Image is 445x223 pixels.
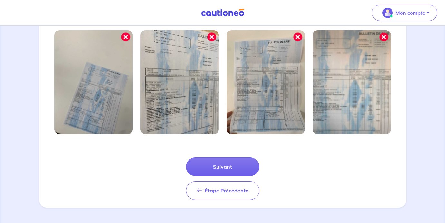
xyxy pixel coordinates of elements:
button: Étape Précédente [186,181,259,200]
button: Suivant [186,157,259,176]
p: Mon compte [395,9,425,17]
img: Image mal cadrée 3 [227,30,305,134]
img: Image mal cadrée 2 [140,30,219,134]
img: Cautioneo [198,9,247,17]
img: Image mal cadrée 1 [54,30,133,134]
button: illu_account_valid_menu.svgMon compte [372,5,437,21]
img: illu_account_valid_menu.svg [382,8,393,18]
span: Étape Précédente [205,187,248,194]
img: Image mal cadrée 4 [313,30,391,134]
